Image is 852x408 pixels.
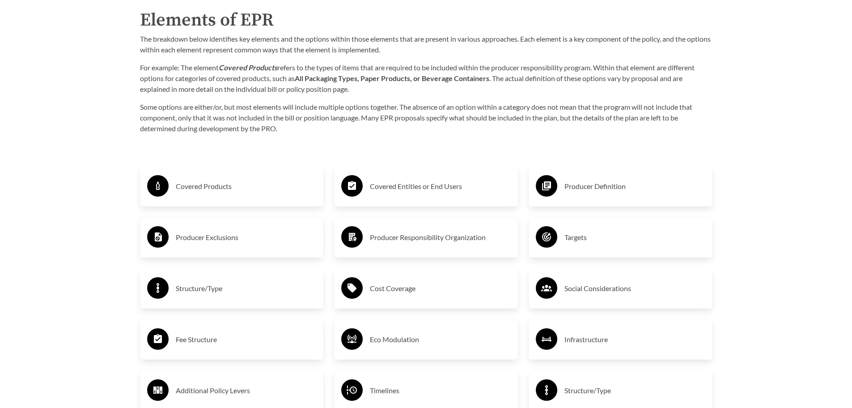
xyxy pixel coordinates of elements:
strong: Covered Products [219,63,277,72]
h3: Targets [564,230,705,245]
h3: Fee Structure [176,332,317,347]
strong: All Packaging Types, Paper Products, or Beverage Containers [295,74,489,82]
h3: Social Considerations [564,281,705,296]
h3: Eco Modulation [370,332,511,347]
h3: Cost Coverage [370,281,511,296]
p: Some options are either/or, but most elements will include multiple options together. The absence... [140,102,712,134]
h3: Infrastructure [564,332,705,347]
h3: Producer Definition [564,179,705,193]
h3: Covered Entities or End Users [370,179,511,193]
h3: Producer Responsibility Organization [370,230,511,245]
h3: Timelines [370,383,511,398]
p: For example: The element refers to the types of items that are required to be included within the... [140,62,712,94]
h3: Structure/Type [176,281,317,296]
p: The breakdown below identifies key elements and the options within those elements that are presen... [140,34,712,55]
h3: Producer Exclusions [176,230,317,245]
h3: Structure/Type [564,383,705,398]
h2: Elements of EPR [140,7,712,34]
h3: Covered Products [176,179,317,193]
h3: Additional Policy Levers [176,383,317,398]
